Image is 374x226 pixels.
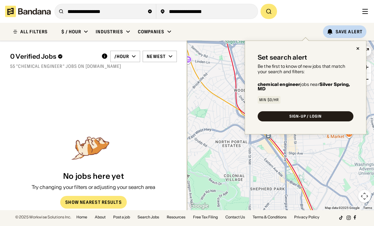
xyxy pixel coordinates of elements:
img: Google [189,202,210,210]
span: Map data ©2025 Google [325,206,359,210]
div: jobs near [258,82,353,91]
div: Be the first to know of new jobs that match your search and filters: [258,64,353,74]
a: Resources [167,215,185,219]
a: Open this area in Google Maps (opens a new window) [189,202,210,210]
div: Newest [147,54,166,59]
a: Search Jobs [138,215,159,219]
div: Set search alert [258,54,307,61]
div: Show Nearest Results [65,200,121,204]
div: grid [10,73,177,134]
b: chemical engineer [258,81,300,87]
div: 55 "Chemical engineer" jobs on [DOMAIN_NAME] [10,63,177,69]
a: Post a job [113,215,130,219]
div: Min $0/hr [259,98,279,102]
div: Industries [96,29,123,35]
a: Privacy Policy [294,215,319,219]
a: About [95,215,106,219]
div: /hour [114,54,129,59]
div: Try changing your filters or adjusting your search area [32,184,156,190]
div: ALL FILTERS [20,29,48,34]
a: Terms (opens in new tab) [363,206,372,210]
a: Contact Us [225,215,245,219]
img: Bandana logotype [5,6,51,17]
a: Free Tax Filing [193,215,218,219]
div: No jobs here yet [63,172,124,181]
a: Terms & Conditions [253,215,287,219]
div: SIGN-UP / LOGIN [289,114,322,118]
div: $ / hour [61,29,81,35]
div: Companies [138,29,164,35]
div: 0 Verified Jobs [10,53,96,60]
div: © 2025 Workwise Solutions Inc. [15,215,71,219]
b: Silver Spring, MD [258,81,350,92]
a: Home [76,215,87,219]
button: Map camera controls [358,190,371,203]
div: Save Alert [336,29,363,35]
